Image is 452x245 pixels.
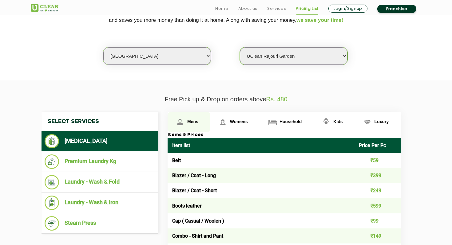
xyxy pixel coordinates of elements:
img: Laundry - Wash & Fold [45,175,59,189]
th: Price Per Pc [354,138,401,153]
td: Cap ( Casual / Woolen ) [168,213,354,228]
td: ₹399 [354,168,401,183]
td: ₹59 [354,153,401,168]
span: we save your time! [296,17,343,23]
img: UClean Laundry and Dry Cleaning [31,4,58,12]
td: ₹149 [354,228,401,243]
li: Laundry - Wash & Fold [45,175,155,189]
td: ₹599 [354,198,401,213]
p: Free Pick up & Drop on orders above [31,96,421,103]
img: Womens [217,117,228,127]
img: Premium Laundry Kg [45,154,59,169]
a: About us [238,5,257,12]
li: Steam Press [45,216,155,231]
h3: Items & Prices [168,132,401,138]
td: Combo - Shirt and Pant [168,228,354,243]
a: Franchise [377,5,416,13]
img: Luxury [362,117,373,127]
span: Rs. 480 [266,96,287,103]
a: Login/Signup [328,5,367,13]
span: Luxury [375,119,389,124]
span: Mens [187,119,198,124]
a: Pricing List [296,5,319,12]
img: Laundry - Wash & Iron [45,196,59,210]
td: Blazer / Coat - Short [168,183,354,198]
img: Steam Press [45,216,59,231]
img: Household [267,117,278,127]
td: ₹99 [354,213,401,228]
img: Dry Cleaning [45,134,59,148]
th: Item list [168,138,354,153]
li: Premium Laundry Kg [45,154,155,169]
li: Laundry - Wash & Iron [45,196,155,210]
h4: Select Services [42,112,158,131]
img: Mens [175,117,185,127]
td: Blazer / Coat - Long [168,168,354,183]
td: Belt [168,153,354,168]
span: Womens [230,119,248,124]
a: Services [267,5,286,12]
img: Kids [321,117,331,127]
td: ₹249 [354,183,401,198]
li: [MEDICAL_DATA] [45,134,155,148]
a: Home [215,5,228,12]
td: Boots leather [168,198,354,213]
span: Household [280,119,302,124]
span: Kids [333,119,343,124]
